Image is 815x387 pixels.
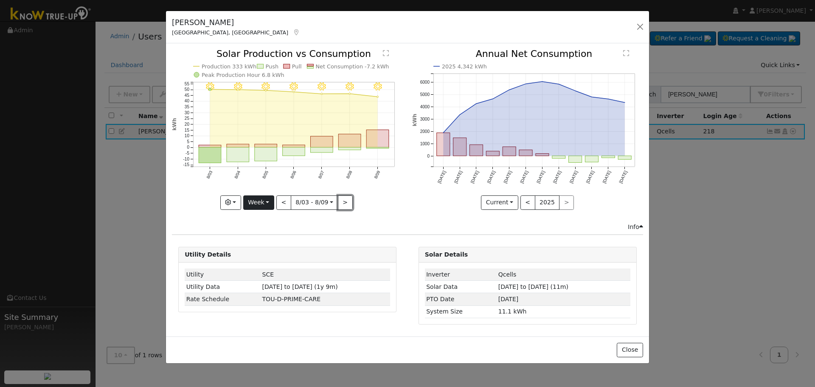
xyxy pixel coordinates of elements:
button: > [338,195,353,210]
rect: onclick="" [227,147,249,162]
text: Peak Production Hour 6.8 kWh [202,72,284,78]
rect: onclick="" [536,154,549,156]
text: 45 [185,93,190,98]
text: Annual Net Consumption [475,48,592,59]
circle: onclick="" [623,101,627,105]
button: Current [481,195,518,210]
rect: onclick="" [255,144,277,148]
text: [DATE] [453,170,463,184]
button: < [520,195,535,210]
span: 69 [262,296,321,302]
rect: onclick="" [283,147,305,156]
circle: onclick="" [590,96,593,99]
rect: onclick="" [503,147,516,156]
rect: onclick="" [199,147,221,163]
text: [DATE] [569,170,579,184]
i: 8/08 - Clear [346,82,354,91]
span: [DATE] [498,296,519,302]
text: [DATE] [552,170,562,184]
text: 8/09 [374,170,381,180]
text: 55 [185,82,190,86]
button: 8/03 - 8/09 [291,195,338,210]
circle: onclick="" [349,93,351,95]
text: Net Consumption -7.2 kWh [316,63,389,70]
text: Production 333 kWh [202,63,256,70]
text: -15 [183,163,190,167]
circle: onclick="" [491,97,495,101]
circle: onclick="" [557,82,560,86]
strong: Solar Details [425,251,468,258]
td: Utility Data [185,281,261,293]
rect: onclick="" [227,144,249,148]
a: Map [292,29,300,36]
text: 10 [185,134,190,138]
text: 8/07 [318,170,325,180]
td: Rate Schedule [185,293,261,305]
circle: onclick="" [524,82,527,86]
circle: onclick="" [475,102,478,105]
rect: onclick="" [311,147,333,153]
i: 8/04 - Clear [234,82,242,91]
td: PTO Date [425,293,497,305]
rect: onclick="" [367,147,389,149]
i: 8/05 - Clear [262,82,270,91]
strong: Utility Details [185,251,231,258]
span: [DATE] to [DATE] (11m) [498,283,568,290]
text: [DATE] [618,170,628,184]
rect: onclick="" [339,147,361,150]
text: kWh [171,118,177,131]
rect: onclick="" [453,138,466,156]
text: 8/08 [346,170,353,180]
rect: onclick="" [469,145,483,156]
i: 8/03 - Clear [206,82,214,91]
text: 50 [185,88,190,92]
text: 6000 [420,80,430,85]
button: 2025 [535,195,560,210]
button: Week [243,195,274,210]
button: < [276,195,291,210]
rect: onclick="" [283,145,305,148]
circle: onclick="" [265,90,267,91]
span: [DATE] to [DATE] (1y 9m) [262,283,338,290]
text: -5 [185,151,189,156]
rect: onclick="" [311,136,333,147]
circle: onclick="" [209,88,211,91]
text: 15 [185,128,190,133]
button: Close [617,343,643,357]
rect: onclick="" [568,156,582,163]
td: Solar Data [425,281,497,293]
text: [DATE] [585,170,595,184]
rect: onclick="" [618,156,631,159]
text: kWh [412,114,418,127]
rect: onclick="" [436,133,450,156]
circle: onclick="" [573,89,577,93]
text: [DATE] [469,170,479,184]
text: 25 [185,116,190,121]
span: [GEOGRAPHIC_DATA], [GEOGRAPHIC_DATA] [172,29,288,36]
circle: onclick="" [377,96,379,98]
span: ID: 774, authorized: 12/03/24 [498,271,517,278]
text: 8/05 [261,170,269,180]
circle: onclick="" [441,131,445,135]
text: 8/03 [205,170,213,180]
rect: onclick="" [199,145,221,147]
text: 0 [187,145,190,150]
text: 5000 [420,92,430,97]
td: Utility [185,268,261,281]
text: [DATE] [437,170,447,184]
i: 8/06 - MostlyClear [289,82,298,91]
rect: onclick="" [585,156,598,162]
rect: onclick="" [519,150,532,156]
circle: onclick="" [607,97,610,101]
td: System Size [425,305,497,318]
circle: onclick="" [237,89,239,91]
circle: onclick="" [321,93,323,95]
div: Info [628,223,643,232]
text: 2025 4,342 kWh [442,63,487,70]
text:  [383,50,389,56]
rect: onclick="" [552,156,565,158]
text: 0 [427,154,430,158]
i: 8/09 - Clear [374,82,382,91]
rect: onclick="" [486,151,499,156]
circle: onclick="" [540,80,544,83]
